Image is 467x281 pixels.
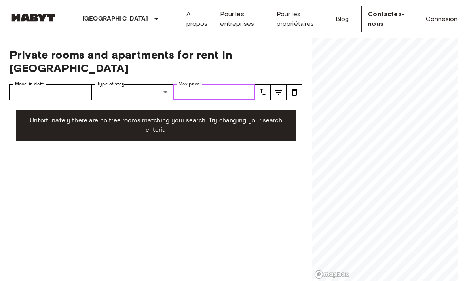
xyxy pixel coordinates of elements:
a: Blog [336,14,349,24]
p: Unfortunately there are no free rooms matching your search. Try changing your search criteria [22,116,290,135]
label: Move-in date [15,81,44,87]
button: tune [287,84,302,100]
button: tune [271,84,287,100]
p: [GEOGRAPHIC_DATA] [82,14,148,24]
a: Pour les propriétaires [277,9,323,28]
a: Contactez-nous [361,6,413,32]
label: Max price [178,81,200,87]
a: Connexion [426,14,458,24]
a: Pour les entreprises [220,9,264,28]
input: Choose date [9,84,91,100]
span: Private rooms and apartments for rent in [GEOGRAPHIC_DATA] [9,48,302,75]
label: Type of stay [97,81,125,87]
img: Habyt [9,14,57,22]
a: À propos [186,9,208,28]
button: tune [255,84,271,100]
a: Mapbox logo [314,270,349,279]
